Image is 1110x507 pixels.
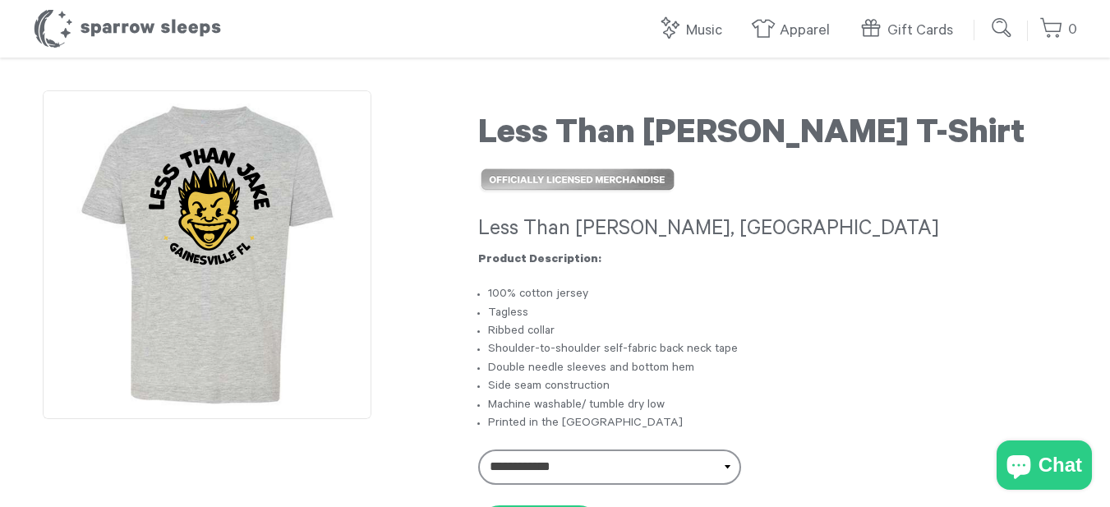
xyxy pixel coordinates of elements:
[488,360,1067,378] li: Double needle sleeves and bottom hem
[33,8,222,49] h1: Sparrow Sleeps
[488,397,1067,415] li: Machine washable/ tumble dry low
[43,90,371,419] img: Less Than Jake Toddler T-Shirt
[859,13,961,48] a: Gift Cards
[488,341,1067,359] li: Shoulder-to-shoulder self-fabric back neck tape
[478,116,1067,157] h1: Less Than [PERSON_NAME] T-Shirt
[1039,12,1077,48] a: 0
[488,378,1067,396] li: Side seam construction
[657,13,730,48] a: Music
[488,307,528,320] span: Tagless
[478,217,1067,245] h3: Less Than [PERSON_NAME], [GEOGRAPHIC_DATA]
[488,323,1067,341] li: Ribbed collar
[478,254,601,267] strong: Product Description:
[751,13,838,48] a: Apparel
[488,417,683,431] span: Printed in the [GEOGRAPHIC_DATA]
[986,12,1019,44] input: Submit
[992,440,1097,494] inbox-online-store-chat: Shopify online store chat
[488,288,588,302] span: 100% cotton jersey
